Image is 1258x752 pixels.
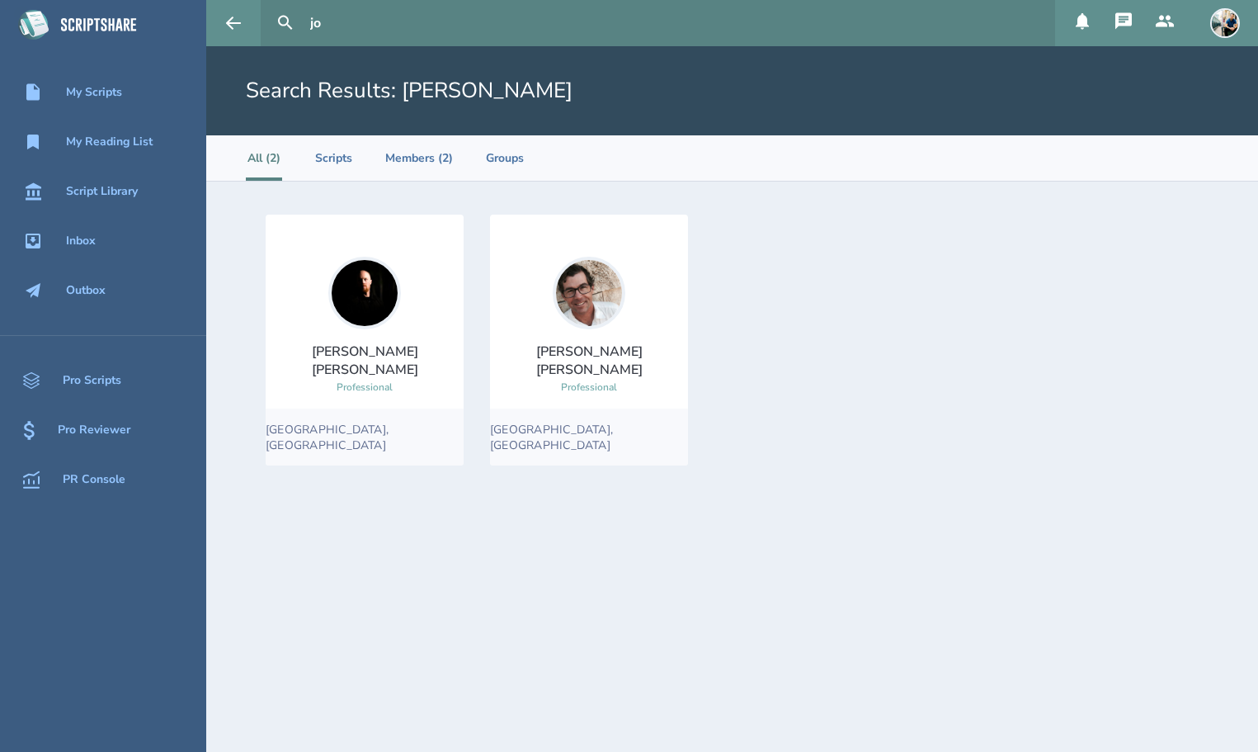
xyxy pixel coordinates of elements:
[279,343,450,379] div: [PERSON_NAME] [PERSON_NAME]
[246,135,282,181] li: All (2)
[553,257,625,329] img: user_1714333753-crop.jpg
[315,135,352,181] li: Scripts
[385,135,453,181] li: Members (2)
[561,379,617,395] div: Professional
[279,257,450,395] a: [PERSON_NAME] [PERSON_NAME]Professional
[66,135,153,149] div: My Reading List
[503,257,675,395] a: [PERSON_NAME] [PERSON_NAME]Professional
[63,473,125,486] div: PR Console
[490,409,688,466] div: [GEOGRAPHIC_DATA], [GEOGRAPHIC_DATA]
[503,343,675,379] div: [PERSON_NAME] [PERSON_NAME]
[246,76,572,106] h1: Search Results : [PERSON_NAME]
[66,86,122,99] div: My Scripts
[337,379,393,395] div: Professional
[266,409,464,466] div: [GEOGRAPHIC_DATA], [GEOGRAPHIC_DATA]
[63,374,121,387] div: Pro Scripts
[486,135,524,181] li: Groups
[58,423,130,437] div: Pro Reviewer
[66,234,96,248] div: Inbox
[1210,8,1240,38] img: user_1673573717-crop.jpg
[328,257,401,329] img: user_1670025692-crop.jpg
[66,284,106,297] div: Outbox
[66,185,138,198] div: Script Library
